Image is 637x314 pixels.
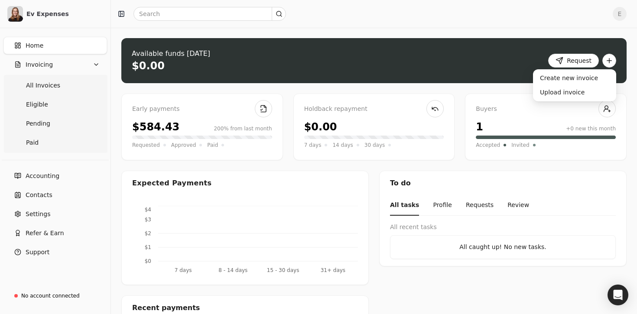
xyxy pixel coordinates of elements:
span: Accepted [476,141,500,149]
button: Invoicing [3,56,107,73]
span: Settings [26,210,50,219]
tspan: $4 [145,207,151,213]
span: All Invoices [26,81,60,90]
span: 7 days [304,141,322,149]
span: Paid [207,141,218,149]
span: Pending [26,119,50,128]
button: Refer & Earn [3,224,107,242]
span: Support [26,248,49,257]
a: Settings [3,205,107,223]
span: Invited [511,141,529,149]
div: Holdback repayment [304,104,444,114]
img: 6c9979c8-9be5-4b1e-8b00-487cc1b6ad8e.png [7,6,23,22]
tspan: $3 [145,217,151,223]
button: Review [507,195,529,216]
span: 14 days [332,141,353,149]
button: All tasks [390,195,419,216]
div: +0 new this month [566,125,616,133]
div: Upload invoice [535,85,614,100]
span: Home [26,41,43,50]
a: Paid [5,134,105,151]
tspan: 15 - 30 days [267,267,299,273]
tspan: $2 [145,230,151,236]
a: Home [3,37,107,54]
div: $0.00 [304,119,337,135]
div: $0.00 [132,59,165,73]
span: 30 days [364,141,385,149]
div: Ev Expenses [26,10,103,18]
tspan: $1 [145,244,151,250]
a: All Invoices [5,77,105,94]
div: Available funds [DATE] [132,49,210,59]
span: Paid [26,138,39,147]
span: Accounting [26,172,59,181]
div: $584.43 [132,119,179,135]
input: Search [133,7,286,21]
div: Early payments [132,104,272,114]
div: All caught up! No new tasks. [397,243,608,252]
div: All recent tasks [390,223,616,232]
span: Invoicing [26,60,53,69]
span: Eligible [26,100,48,109]
a: Pending [5,115,105,132]
button: Support [3,243,107,261]
div: Open Intercom Messenger [608,285,628,305]
tspan: 7 days [175,267,192,273]
a: Accounting [3,167,107,185]
tspan: 8 - 14 days [218,267,247,273]
button: Request [548,54,599,68]
button: Profile [433,195,452,216]
span: Contacts [26,191,52,200]
div: 200% from last month [214,125,272,133]
div: To do [380,171,626,195]
a: Eligible [5,96,105,113]
a: No account connected [3,288,107,304]
span: Requested [132,141,160,149]
div: 1 [476,119,483,135]
button: E [613,7,627,21]
button: Requests [466,195,494,216]
div: No account connected [21,292,80,300]
tspan: $0 [145,258,151,264]
div: Buyers [476,104,616,114]
span: Approved [171,141,196,149]
tspan: 31+ days [321,267,345,273]
span: Refer & Earn [26,229,64,238]
a: Contacts [3,186,107,204]
div: Create new invoice [535,71,614,85]
div: Expected Payments [132,178,211,188]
